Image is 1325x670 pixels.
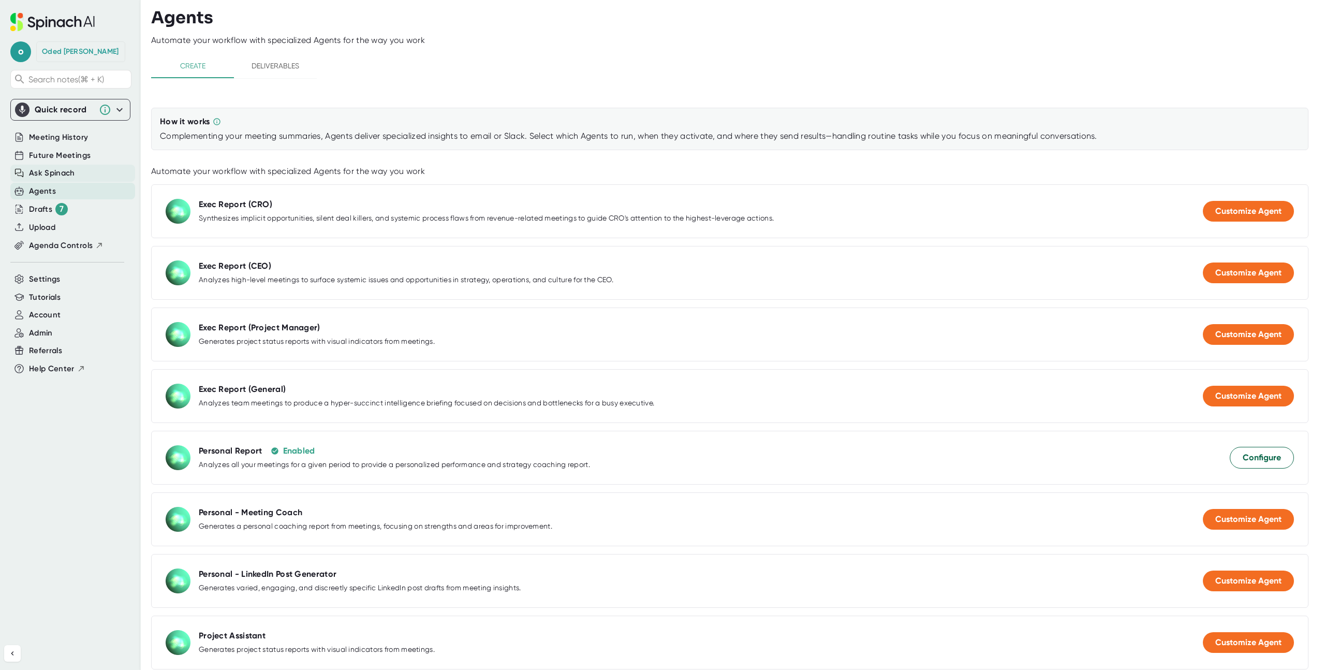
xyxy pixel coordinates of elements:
[35,105,94,115] div: Quick record
[157,60,228,72] span: Create
[240,60,311,72] span: Deliverables
[1203,201,1294,222] button: Customize Agent
[199,584,521,593] div: Generates varied, engaging, and discreetly specific LinkedIn post drafts from meeting insights.
[166,199,190,224] img: Exec Report (CRO)
[166,569,190,593] img: Personal - LinkedIn Post Generator
[29,203,68,215] button: Drafts 7
[166,260,190,285] img: Exec Report (CEO)
[4,645,21,662] button: Collapse sidebar
[29,363,75,375] span: Help Center
[160,116,210,127] div: How it works
[1243,451,1281,464] span: Configure
[1230,447,1294,469] button: Configure
[29,203,68,215] div: Drafts
[166,445,190,470] img: Personal Report
[199,275,613,285] div: Analyzes high-level meetings to surface systemic issues and opportunities in strategy, operations...
[1215,576,1282,586] span: Customize Agent
[1203,324,1294,345] button: Customize Agent
[15,99,126,120] div: Quick record
[151,8,213,27] h3: Agents
[29,345,62,357] button: Referrals
[199,261,271,271] div: Exec Report (CEO)
[199,399,654,408] div: Analyzes team meetings to produce a hyper-succinct intelligence briefing focused on decisions and...
[199,631,266,641] div: Project Assistant
[29,240,104,252] button: Agenda Controls
[199,199,272,210] div: Exec Report (CRO)
[199,645,435,654] div: Generates project status reports with visual indicators from meetings.
[10,41,31,62] span: o
[166,630,190,655] img: Project Assistant
[1215,329,1282,339] span: Customize Agent
[199,569,336,579] div: Personal - LinkedIn Post Generator
[199,507,302,518] div: Personal - Meeting Coach
[29,185,56,197] button: Agents
[199,323,320,333] div: Exec Report (Project Manager)
[1215,391,1282,401] span: Customize Agent
[29,150,91,162] button: Future Meetings
[1215,637,1282,647] span: Customize Agent
[29,273,61,285] button: Settings
[199,384,286,395] div: Exec Report (General)
[213,118,221,126] svg: Complementing your meeting summaries, Agents deliver specialized insights to email or Slack. Sele...
[29,167,75,179] button: Ask Spinach
[199,337,435,346] div: Generates project status reports with visual indicators from meetings.
[199,446,262,456] div: Personal Report
[160,131,1300,141] div: Complementing your meeting summaries, Agents deliver specialized insights to email or Slack. Sele...
[1215,206,1282,216] span: Customize Agent
[166,507,190,532] img: Personal - Meeting Coach
[29,222,55,234] button: Upload
[1215,268,1282,278] span: Customize Agent
[151,35,1325,46] div: Automate your workflow with specialized Agents for the way you work
[151,166,1308,177] div: Automate your workflow with specialized Agents for the way you work
[199,522,552,531] div: Generates a personal coaching report from meetings, focusing on strengths and areas for improvement.
[199,214,774,223] div: Synthesizes implicit opportunities, silent deal killers, and systemic process flaws from revenue-...
[55,203,68,215] div: 7
[1203,386,1294,406] button: Customize Agent
[29,240,93,252] span: Agenda Controls
[166,322,190,347] img: Exec Report (Project Manager)
[29,292,61,303] button: Tutorials
[1203,632,1294,653] button: Customize Agent
[42,47,119,56] div: Oded Welgreen
[1215,514,1282,524] span: Customize Agent
[29,309,61,321] button: Account
[199,460,590,470] div: Analyzes all your meetings for a given period to provide a personalized performance and strategy ...
[1203,263,1294,283] button: Customize Agent
[28,75,128,84] span: Search notes (⌘ + K)
[1203,509,1294,530] button: Customize Agent
[29,132,88,143] button: Meeting History
[166,384,190,409] img: Exec Report (General)
[1203,571,1294,591] button: Customize Agent
[283,446,315,456] div: Enabled
[29,363,85,375] button: Help Center
[29,327,53,339] button: Admin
